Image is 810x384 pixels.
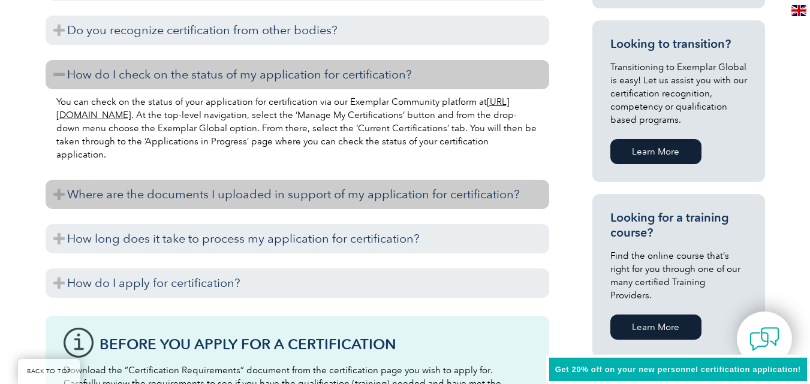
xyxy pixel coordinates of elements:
p: Find the online course that’s right for you through one of our many certified Training Providers. [610,249,747,302]
a: Learn More [610,315,701,340]
h3: Before You Apply For a Certification [100,337,531,352]
span: Get 20% off on your new personnel certification application! [555,365,801,374]
h3: Where are the documents I uploaded in support of my application for certification? [46,180,549,209]
img: contact-chat.png [749,324,779,354]
p: You can check on the status of your application for certification via our Exemplar Community plat... [56,95,538,161]
h3: How do I apply for certification? [46,268,549,298]
h3: Looking to transition? [610,37,747,52]
p: Transitioning to Exemplar Global is easy! Let us assist you with our certification recognition, c... [610,61,747,126]
h3: Looking for a training course? [610,210,747,240]
a: Learn More [610,139,701,164]
h3: Do you recognize certification from other bodies? [46,16,549,45]
h3: How long does it take to process my application for certification? [46,224,549,253]
img: en [791,5,806,16]
h3: How do I check on the status of my application for certification? [46,60,549,89]
a: BACK TO TOP [18,359,80,384]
